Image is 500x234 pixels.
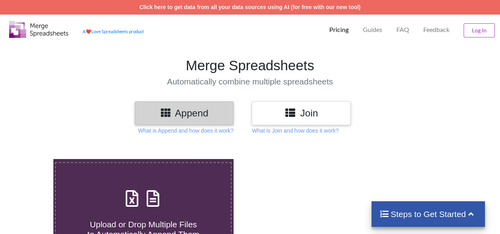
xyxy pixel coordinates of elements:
[396,26,409,34] p: FAQ
[9,21,68,38] img: Logo.png
[252,127,338,135] p: What is Join and how does it work?
[141,107,228,119] h3: Append
[363,26,382,34] p: Guides
[379,209,477,219] h4: Steps to Get Started
[86,29,91,34] span: heart
[329,26,349,34] p: Pricing
[464,23,495,37] button: Log In
[258,107,345,119] h3: Join
[423,26,449,33] span: Feedback
[83,29,144,34] a: AheartLove Spreadsheets product
[138,127,234,135] p: What is Append and how does it work?
[140,4,361,10] a: Click here to get data from all your data sources using AI (for free with our new tool)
